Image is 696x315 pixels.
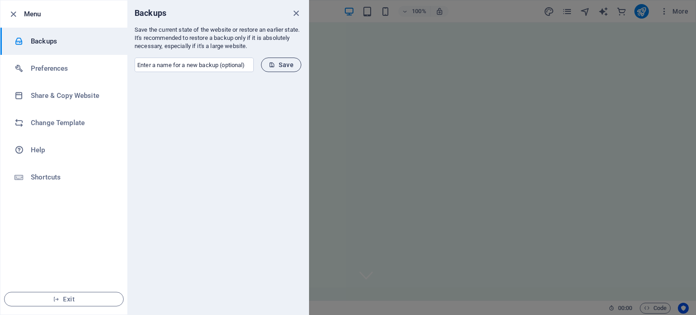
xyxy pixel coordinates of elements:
[31,145,115,155] h6: Help
[135,8,166,19] h6: Backups
[31,36,115,47] h6: Backups
[4,292,124,306] button: Exit
[290,8,301,19] button: close
[31,90,115,101] h6: Share & Copy Website
[31,63,115,74] h6: Preferences
[135,58,254,72] input: Enter a name for a new backup (optional)
[0,136,127,164] a: Help
[261,58,301,72] button: Save
[12,296,116,303] span: Exit
[135,26,301,50] p: Save the current state of the website or restore an earlier state. It's recommended to restore a ...
[269,61,294,68] span: Save
[31,172,115,183] h6: Shortcuts
[31,117,115,128] h6: Change Template
[24,9,120,19] h6: Menu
